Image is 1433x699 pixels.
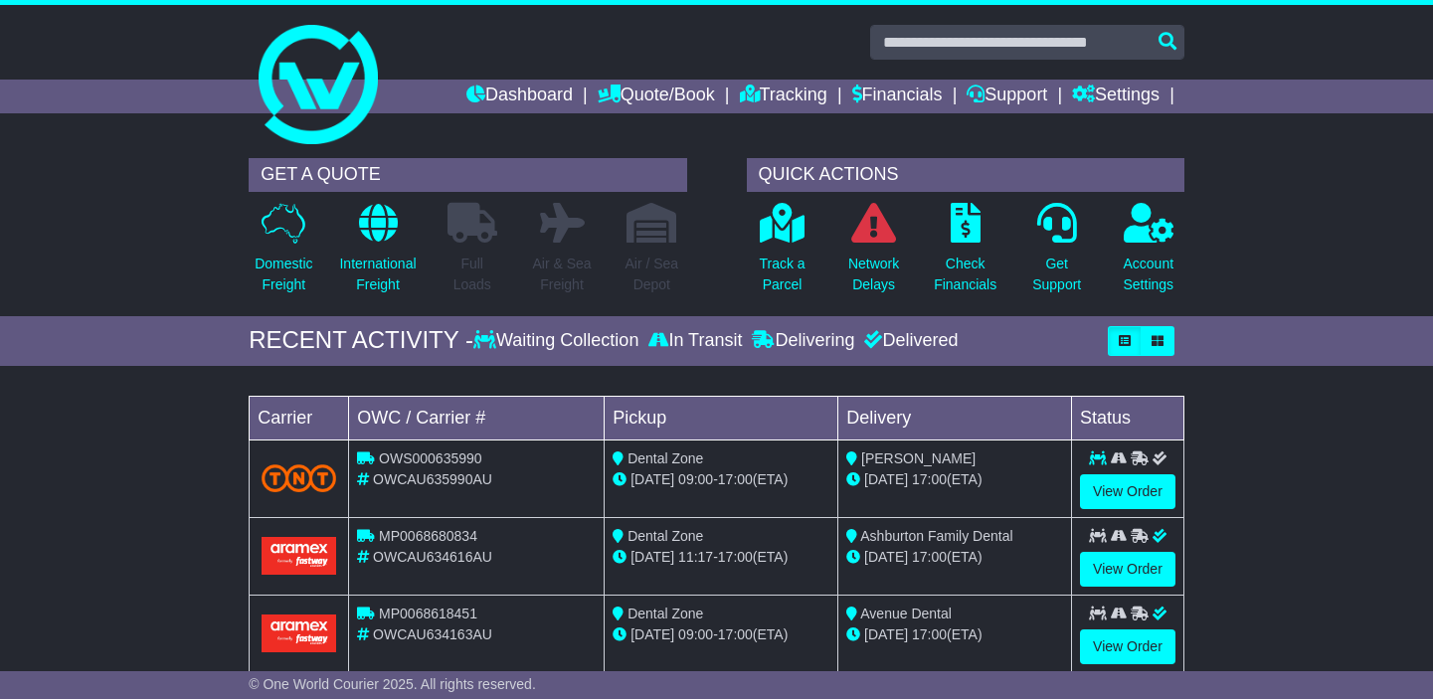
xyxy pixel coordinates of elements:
[627,606,703,621] span: Dental Zone
[379,606,477,621] span: MP0068618451
[630,549,674,565] span: [DATE]
[379,450,482,466] span: OWS000635990
[759,254,805,295] p: Track a Parcel
[1080,552,1175,587] a: View Order
[747,158,1184,192] div: QUICK ACTIONS
[249,326,473,355] div: RECENT ACTIVITY -
[846,547,1063,568] div: (ETA)
[605,396,838,439] td: Pickup
[262,537,336,574] img: Aramex.png
[1122,202,1174,306] a: AccountSettings
[838,396,1072,439] td: Delivery
[864,549,908,565] span: [DATE]
[255,254,312,295] p: Domestic Freight
[339,254,416,295] p: International Freight
[864,471,908,487] span: [DATE]
[349,396,605,439] td: OWC / Carrier #
[373,549,492,565] span: OWCAU634616AU
[864,626,908,642] span: [DATE]
[613,469,829,490] div: - (ETA)
[254,202,313,306] a: DomesticFreight
[250,396,349,439] td: Carrier
[740,80,827,113] a: Tracking
[338,202,417,306] a: InternationalFreight
[846,624,1063,645] div: (ETA)
[373,626,492,642] span: OWCAU634163AU
[861,450,976,466] span: [PERSON_NAME]
[249,158,686,192] div: GET A QUOTE
[613,624,829,645] div: - (ETA)
[678,626,713,642] span: 09:00
[630,471,674,487] span: [DATE]
[1080,629,1175,664] a: View Order
[860,528,1012,544] span: Ashburton Family Dental
[466,80,573,113] a: Dashboard
[379,528,477,544] span: MP0068680834
[852,80,943,113] a: Financials
[1123,254,1173,295] p: Account Settings
[373,471,492,487] span: OWCAU635990AU
[1031,202,1082,306] a: GetSupport
[912,626,947,642] span: 17:00
[1032,254,1081,295] p: Get Support
[627,450,703,466] span: Dental Zone
[627,528,703,544] span: Dental Zone
[718,471,753,487] span: 17:00
[933,202,997,306] a: CheckFinancials
[758,202,806,306] a: Track aParcel
[1080,474,1175,509] a: View Order
[718,549,753,565] span: 17:00
[934,254,996,295] p: Check Financials
[860,606,952,621] span: Avenue Dental
[613,547,829,568] div: - (ETA)
[846,469,1063,490] div: (ETA)
[718,626,753,642] span: 17:00
[262,614,336,651] img: Aramex.png
[967,80,1047,113] a: Support
[847,202,900,306] a: NetworkDelays
[630,626,674,642] span: [DATE]
[912,471,947,487] span: 17:00
[625,254,678,295] p: Air / Sea Depot
[1072,80,1160,113] a: Settings
[1072,396,1184,439] td: Status
[747,330,859,352] div: Delivering
[859,330,958,352] div: Delivered
[532,254,591,295] p: Air & Sea Freight
[473,330,643,352] div: Waiting Collection
[848,254,899,295] p: Network Delays
[643,330,747,352] div: In Transit
[448,254,497,295] p: Full Loads
[678,471,713,487] span: 09:00
[598,80,715,113] a: Quote/Book
[249,676,536,692] span: © One World Courier 2025. All rights reserved.
[912,549,947,565] span: 17:00
[262,464,336,491] img: TNT_Domestic.png
[678,549,713,565] span: 11:17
